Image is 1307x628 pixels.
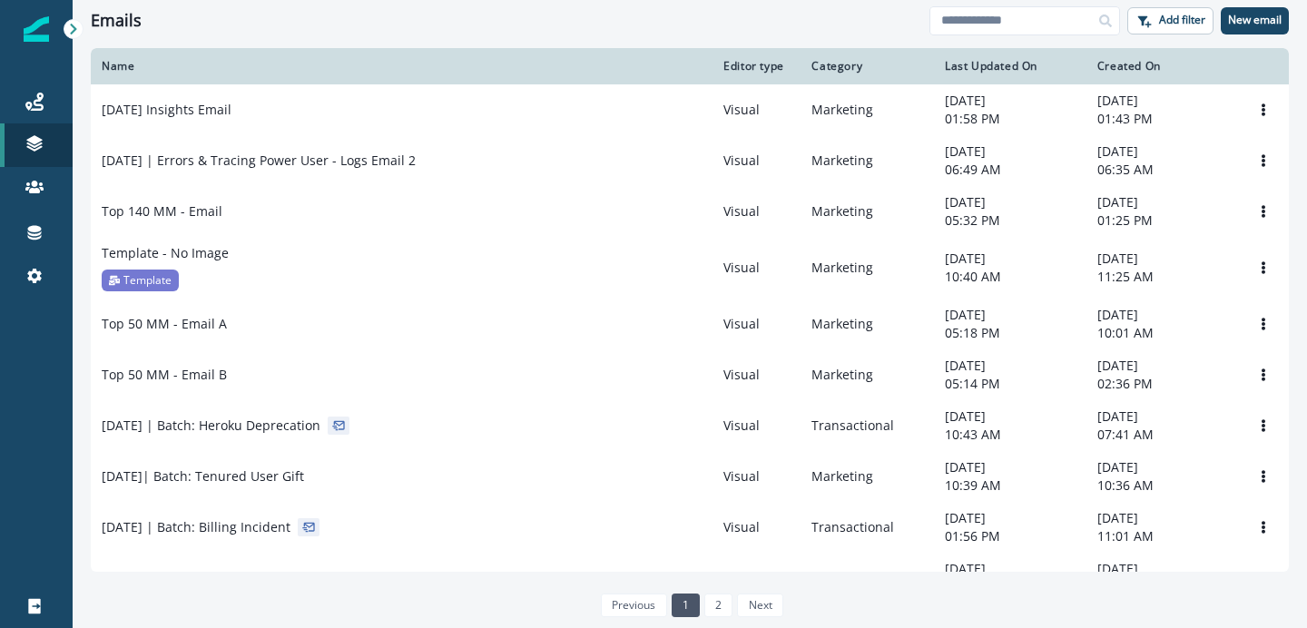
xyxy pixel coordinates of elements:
a: [DATE]| Batch: Tenured User GiftVisualMarketing[DATE]10:39 AM[DATE]10:36 AMOptions [91,451,1289,502]
p: [DATE] [945,458,1076,476]
p: [DATE] | Errors & Tracing Power User - Logs Email 2 [102,152,416,170]
a: Next page [737,594,782,617]
td: Visual [712,502,801,553]
p: 02:36 PM [1097,375,1227,393]
p: [DATE] [945,560,1076,578]
td: Visual [712,451,801,502]
a: Template - No ImageTemplateVisualMarketing[DATE]10:40 AM[DATE]11:25 AMOptions [91,237,1289,299]
p: [DATE] [1097,306,1227,324]
td: Transactional [801,400,934,451]
p: 06:35 AM [1097,161,1227,179]
button: Options [1249,564,1278,592]
p: [DATE] [1097,193,1227,211]
a: Top 140 MM - EmailVisualMarketing[DATE]05:32 PM[DATE]01:25 PMOptions [91,186,1289,237]
button: Options [1249,96,1278,123]
p: [DATE]| Batch: Tenured User Gift [102,467,304,486]
button: Options [1249,463,1278,490]
p: Add filter [1159,14,1205,26]
p: [DATE] [1097,407,1227,426]
a: [DATE] | Errors & Tracing Power User - Logs Email 2VisualMarketing[DATE]06:49 AM[DATE]06:35 AMOpt... [91,135,1289,186]
p: 11:25 AM [1097,268,1227,286]
td: Marketing [801,451,934,502]
p: 01:58 PM [945,110,1076,128]
p: Template - No Image [102,244,229,262]
div: Category [811,59,923,74]
a: Page 2 [704,594,732,617]
p: [DATE] [945,142,1076,161]
p: 10:01 AM [1097,324,1227,342]
p: [DATE] [1097,92,1227,110]
td: Marketing [801,186,934,237]
p: [DATE] [1097,509,1227,527]
p: 06:49 AM [945,161,1076,179]
td: Transactional [801,502,934,553]
td: Marketing [801,299,934,349]
p: 10:36 AM [1097,476,1227,495]
td: Visual [712,349,801,400]
p: 05:18 PM [945,324,1076,342]
a: [DATE] | Batch: Heroku DeprecationVisualTransactional[DATE]10:43 AM[DATE]07:41 AMOptions [91,400,1289,451]
p: Template [123,271,172,289]
p: 05:32 PM [945,211,1076,230]
button: Options [1249,514,1278,541]
p: New email [1228,14,1282,26]
td: Visual [712,400,801,451]
td: Visual [712,84,801,135]
p: [DATE] [1097,250,1227,268]
button: Options [1249,412,1278,439]
p: [DATE] [1097,560,1227,578]
p: 01:25 PM [1097,211,1227,230]
p: 10:43 AM [945,426,1076,444]
p: [DATE] | Batch: Billing Incident [102,518,290,536]
p: 05:14 PM [945,375,1076,393]
h1: Emails [91,11,142,31]
td: Visual [712,237,801,299]
button: Options [1249,361,1278,388]
td: Marketing [801,553,934,603]
p: [DATE] [1097,142,1227,161]
a: [DATE]| Batch: Tenured User GiftVisualMarketing[DATE]06:46 AM[DATE]02:14 PMOptions [91,553,1289,603]
td: Visual [712,299,801,349]
button: New email [1221,7,1289,34]
p: 07:41 AM [1097,426,1227,444]
p: [DATE] [945,357,1076,375]
p: [DATE] [945,407,1076,426]
td: Visual [712,186,801,237]
p: [DATE]| Batch: Tenured User Gift [102,569,304,587]
a: [DATE] Insights EmailVisualMarketing[DATE]01:58 PM[DATE]01:43 PMOptions [91,84,1289,135]
p: Top 140 MM - Email [102,202,222,221]
button: Options [1249,147,1278,174]
p: [DATE] [1097,357,1227,375]
td: Marketing [801,84,934,135]
button: Add filter [1127,7,1214,34]
button: Options [1249,310,1278,338]
img: Inflection [24,16,49,42]
p: [DATE] Insights Email [102,101,231,119]
a: Page 1 is your current page [672,594,700,617]
div: Name [102,59,702,74]
a: Top 50 MM - Email BVisualMarketing[DATE]05:14 PM[DATE]02:36 PMOptions [91,349,1289,400]
p: [DATE] [945,250,1076,268]
td: Visual [712,553,801,603]
p: [DATE] [945,92,1076,110]
div: Last Updated On [945,59,1076,74]
p: 01:43 PM [1097,110,1227,128]
button: Options [1249,198,1278,225]
p: [DATE] | Batch: Heroku Deprecation [102,417,320,435]
a: Top 50 MM - Email AVisualMarketing[DATE]05:18 PM[DATE]10:01 AMOptions [91,299,1289,349]
ul: Pagination [596,594,783,617]
td: Visual [712,135,801,186]
button: Options [1249,254,1278,281]
td: Marketing [801,237,934,299]
p: 10:39 AM [945,476,1076,495]
p: [DATE] [945,306,1076,324]
td: Marketing [801,349,934,400]
a: [DATE] | Batch: Billing IncidentVisualTransactional[DATE]01:56 PM[DATE]11:01 AMOptions [91,502,1289,553]
p: Top 50 MM - Email B [102,366,227,384]
p: 01:56 PM [945,527,1076,545]
td: Marketing [801,135,934,186]
p: Top 50 MM - Email A [102,315,227,333]
div: Created On [1097,59,1227,74]
p: [DATE] [945,509,1076,527]
p: 11:01 AM [1097,527,1227,545]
